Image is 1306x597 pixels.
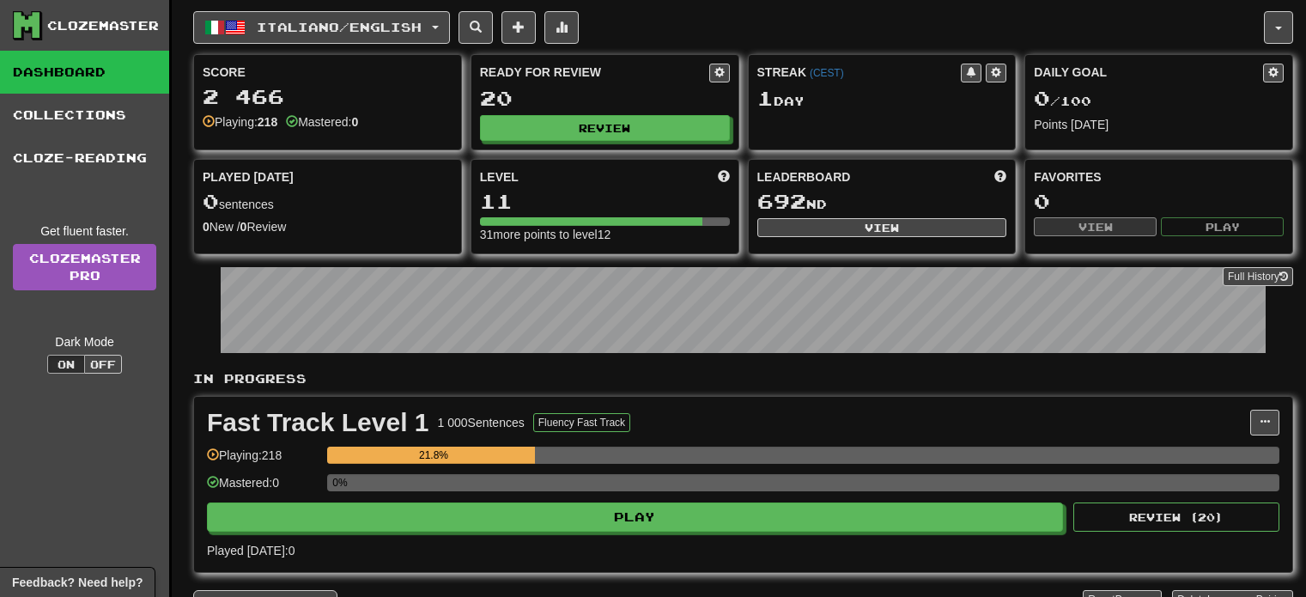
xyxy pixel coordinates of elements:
[757,168,851,186] span: Leaderboard
[203,191,453,213] div: sentences
[258,115,277,129] strong: 218
[207,544,295,557] span: Played [DATE]: 0
[207,410,429,436] div: Fast Track Level 1
[203,64,453,81] div: Score
[1034,191,1284,212] div: 0
[480,168,519,186] span: Level
[757,88,1007,110] div: Day
[501,11,536,44] button: Add sentence to collection
[351,115,358,129] strong: 0
[544,11,579,44] button: More stats
[533,413,630,432] button: Fluency Fast Track
[207,447,319,475] div: Playing: 218
[1034,64,1263,82] div: Daily Goal
[480,88,730,109] div: 20
[480,64,709,81] div: Ready for Review
[757,86,774,110] span: 1
[203,189,219,213] span: 0
[332,447,535,464] div: 21.8%
[718,168,730,186] span: Score more points to level up
[13,222,156,240] div: Get fluent faster.
[757,64,962,81] div: Streak
[438,414,525,431] div: 1 000 Sentences
[1073,503,1279,532] button: Review (20)
[207,503,1063,532] button: Play
[203,113,277,131] div: Playing:
[13,333,156,350] div: Dark Mode
[203,220,210,234] strong: 0
[459,11,493,44] button: Search sentences
[203,86,453,107] div: 2 466
[480,226,730,243] div: 31 more points to level 12
[47,355,85,374] button: On
[1034,116,1284,133] div: Points [DATE]
[1034,168,1284,186] div: Favorites
[480,115,730,141] button: Review
[12,574,143,591] span: Open feedback widget
[257,20,422,34] span: Italiano / English
[480,191,730,212] div: 11
[994,168,1006,186] span: This week in points, UTC
[757,189,806,213] span: 692
[1034,94,1091,108] span: / 100
[203,218,453,235] div: New / Review
[757,191,1007,213] div: nd
[1034,217,1157,236] button: View
[1223,267,1293,286] button: Full History
[47,17,159,34] div: Clozemaster
[1034,86,1050,110] span: 0
[193,370,1293,387] p: In Progress
[207,474,319,503] div: Mastered: 0
[240,220,247,234] strong: 0
[757,218,1007,237] button: View
[193,11,450,44] button: Italiano/English
[286,113,358,131] div: Mastered:
[13,244,156,290] a: ClozemasterPro
[1161,217,1284,236] button: Play
[84,355,122,374] button: Off
[203,168,294,186] span: Played [DATE]
[810,67,844,79] a: (CEST)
